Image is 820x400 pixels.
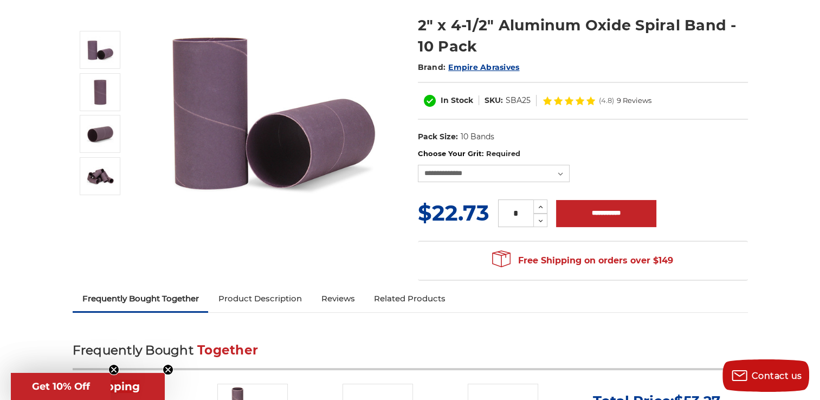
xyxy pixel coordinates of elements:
[165,3,382,220] img: 2" x 4-1/2" Aluminum Oxide Spiral Bands
[163,364,173,375] button: Close teaser
[617,97,651,104] span: 9 Reviews
[87,120,114,147] img: 2" x 4-1/2" Spiral Bands AOX
[208,287,311,311] a: Product Description
[418,149,748,159] label: Choose Your Grit:
[418,15,748,57] h1: 2" x 4-1/2" Aluminum Oxide Spiral Band - 10 Pack
[87,79,114,106] img: 2" x 4-1/2" AOX Spiral Bands
[418,199,489,226] span: $22.73
[87,36,114,63] img: 2" x 4-1/2" Aluminum Oxide Spiral Bands
[73,343,193,358] span: Frequently Bought
[311,287,364,311] a: Reviews
[11,373,111,400] div: Get 10% OffClose teaser
[506,95,531,106] dd: SBA25
[11,373,165,400] div: Get Free ShippingClose teaser
[87,163,114,190] img: 2" x 4-1/2" Spiral Bands Aluminum Oxide
[73,287,209,311] a: Frequently Bought Together
[418,131,458,143] dt: Pack Size:
[485,95,503,106] dt: SKU:
[448,62,519,72] a: Empire Abrasives
[752,371,802,381] span: Contact us
[32,380,90,392] span: Get 10% Off
[460,131,494,143] dd: 10 Bands
[197,343,258,358] span: Together
[108,364,119,375] button: Close teaser
[599,97,614,104] span: (4.8)
[441,95,473,105] span: In Stock
[492,250,673,272] span: Free Shipping on orders over $149
[722,359,809,392] button: Contact us
[486,149,520,158] small: Required
[364,287,455,311] a: Related Products
[418,62,446,72] span: Brand:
